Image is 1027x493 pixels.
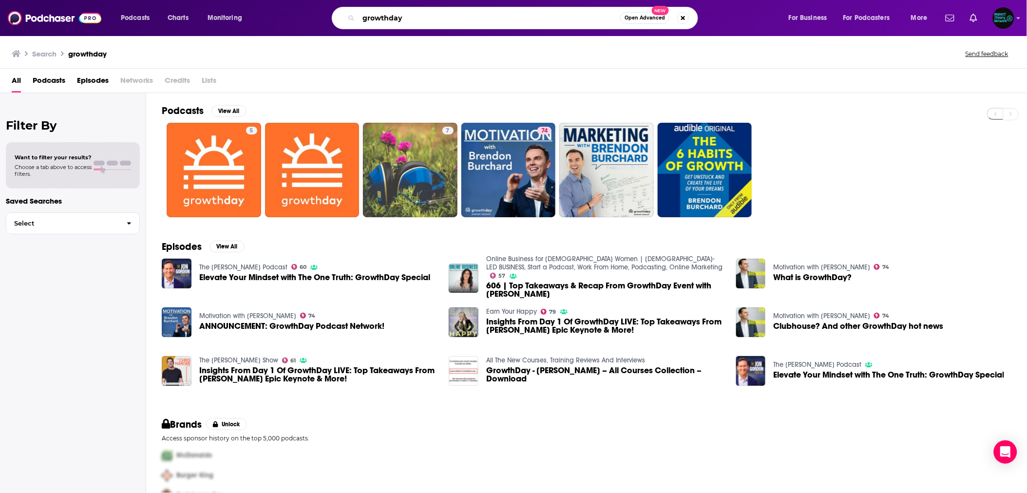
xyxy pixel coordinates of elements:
a: The Jon Gordon Podcast [773,360,861,369]
span: 61 [290,359,296,363]
h3: growthday [68,49,107,58]
div: Search podcasts, credits, & more... [341,7,707,29]
input: Search podcasts, credits, & more... [359,10,620,26]
a: 74 [537,127,552,134]
a: 7 [363,123,457,217]
button: Send feedback [963,50,1011,58]
span: Want to filter your results? [15,154,92,161]
span: 74 [308,314,315,318]
img: Podchaser - Follow, Share and Rate Podcasts [8,9,101,27]
a: 57 [490,273,506,279]
span: Insights From Day 1 Of GrowthDay LIVE: Top Takeaways From [PERSON_NAME] Epic Keynote & More! [486,318,724,334]
span: Choose a tab above to access filters. [15,164,92,177]
img: Insights From Day 1 Of GrowthDay LIVE: Top Takeaways From Ed Mylett's Epic Keynote & More! [449,307,478,337]
p: Saved Searches [6,196,140,206]
span: 60 [300,265,306,269]
img: What is GrowthDay? [736,259,766,288]
button: open menu [782,10,839,26]
img: ANNOUNCEMENT: GrowthDay Podcast Network! [162,307,191,337]
span: Networks [120,73,153,93]
span: Lists [202,73,216,93]
a: Show notifications dropdown [966,10,981,26]
a: Elevate Your Mindset with The One Truth: GrowthDay Special [199,273,430,282]
button: Show profile menu [993,7,1014,29]
a: The Jon Gordon Podcast [199,263,287,271]
p: Access sponsor history on the top 5,000 podcasts. [162,435,1011,442]
span: For Business [789,11,827,25]
a: Motivation with Brendon Burchard [199,312,296,320]
h2: Episodes [162,241,202,253]
button: open menu [114,10,162,26]
span: Credits [165,73,190,93]
button: open menu [904,10,940,26]
a: 5 [167,123,261,217]
a: GrowthDay - Brendon Burchard – All Courses Collection – Download [486,366,724,383]
img: Clubhouse? And other GrowthDay hot news [736,307,766,337]
span: 79 [550,310,556,314]
span: Monitoring [208,11,242,25]
img: Second Pro Logo [158,466,176,486]
span: 606 | Top Takeaways & Recap From GrowthDay Event with [PERSON_NAME] [486,282,724,298]
a: 5 [246,127,257,134]
span: 74 [541,126,548,136]
button: Select [6,212,140,234]
span: Open Advanced [625,16,665,20]
span: Podcasts [121,11,150,25]
h3: Search [32,49,57,58]
a: Online Business for Christian Women | GOD-LED BUSINESS, Start a Podcast, Work From Home, Podcasti... [486,255,723,271]
a: Insights From Day 1 Of GrowthDay LIVE: Top Takeaways From Ed Mylett's Epic Keynote & More! [486,318,724,334]
a: Motivation with Brendon Burchard [773,312,870,320]
a: Insights From Day 1 Of GrowthDay LIVE: Top Takeaways From Ed Mylett's Epic Keynote & More! [199,366,437,383]
a: The Chris Harder Show [199,356,278,364]
img: Insights From Day 1 Of GrowthDay LIVE: Top Takeaways From Ed Mylett's Epic Keynote & More! [162,356,191,386]
h2: Filter By [6,118,140,133]
span: Burger King [176,472,213,480]
a: Earn Your Happy [486,307,537,316]
button: open menu [837,10,904,26]
span: For Podcasters [843,11,890,25]
a: 74 [300,313,316,319]
span: 57 [499,274,506,278]
h2: Podcasts [162,105,204,117]
a: What is GrowthDay? [773,273,852,282]
span: McDonalds [176,452,212,460]
img: First Pro Logo [158,446,176,466]
a: All The New Courses, Training Reviews And Interviews [486,356,645,364]
button: Unlock [206,418,247,430]
a: Elevate Your Mindset with The One Truth: GrowthDay Special [773,371,1004,379]
a: ANNOUNCEMENT: GrowthDay Podcast Network! [199,322,384,330]
a: 79 [541,309,556,315]
span: Logged in as rich38187 [993,7,1014,29]
span: 74 [883,314,890,318]
button: View All [211,105,247,117]
span: 5 [250,126,253,136]
a: 606 | Top Takeaways & Recap From GrowthDay Event with Brendon Burchard [486,282,724,298]
a: 60 [291,264,307,270]
span: New [652,6,669,15]
a: All [12,73,21,93]
img: 606 | Top Takeaways & Recap From GrowthDay Event with Brendon Burchard [449,264,478,293]
span: Charts [168,11,189,25]
a: Elevate Your Mindset with The One Truth: GrowthDay Special [162,259,191,288]
a: 74 [461,123,556,217]
a: Motivation with Brendon Burchard [773,263,870,271]
h2: Brands [162,418,202,431]
img: GrowthDay - Brendon Burchard – All Courses Collection – Download [449,356,478,386]
a: Podcasts [33,73,65,93]
a: EpisodesView All [162,241,245,253]
span: 74 [883,265,890,269]
button: View All [209,241,245,252]
a: Episodes [77,73,109,93]
a: Clubhouse? And other GrowthDay hot news [773,322,943,330]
